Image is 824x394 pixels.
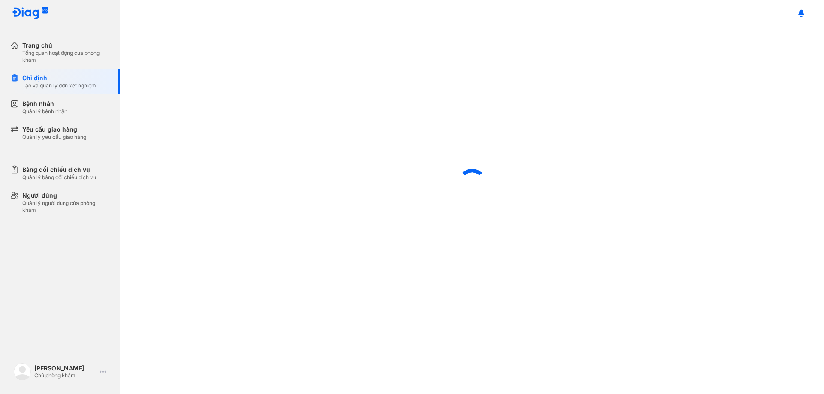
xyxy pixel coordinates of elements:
[22,165,96,174] div: Bảng đối chiếu dịch vụ
[22,134,86,141] div: Quản lý yêu cầu giao hàng
[22,200,110,214] div: Quản lý người dùng của phòng khám
[22,82,96,89] div: Tạo và quản lý đơn xét nghiệm
[22,108,67,115] div: Quản lý bệnh nhân
[22,50,110,63] div: Tổng quan hoạt động của phòng khám
[34,372,96,379] div: Chủ phòng khám
[12,7,49,20] img: logo
[22,191,110,200] div: Người dùng
[14,363,31,380] img: logo
[22,74,96,82] div: Chỉ định
[22,41,110,50] div: Trang chủ
[34,364,96,372] div: [PERSON_NAME]
[22,125,86,134] div: Yêu cầu giao hàng
[22,99,67,108] div: Bệnh nhân
[22,174,96,181] div: Quản lý bảng đối chiếu dịch vụ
